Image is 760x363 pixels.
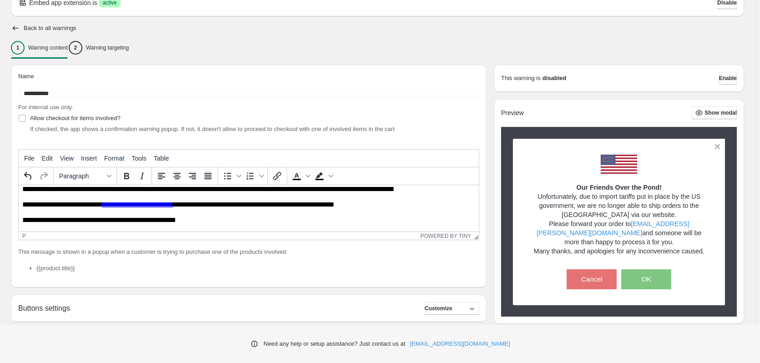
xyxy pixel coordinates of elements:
[154,168,169,184] button: Align left
[36,264,479,273] li: {{product.title}}
[542,74,567,83] strong: disabled
[18,104,73,111] span: For internal use only.
[18,304,70,313] h2: Buttons settings
[692,106,737,119] button: Show modal
[289,168,312,184] div: Text color
[200,168,216,184] button: Justify
[529,192,709,219] p: Unfortunately, due to import tariffs put in place by the US government, we are no longer able to ...
[60,155,74,162] span: View
[18,247,479,257] p: This message is shown in a popup when a customer is trying to purchase one of the products involved:
[529,219,709,247] p: Please forward your order to and someone will be more than happy to process it for you.
[36,168,51,184] button: Redo
[28,44,68,51] p: Warning content
[501,109,524,117] h2: Preview
[19,185,479,232] iframe: Rich Text Area
[577,184,662,191] strong: Our Friends Over the Pond!
[24,25,76,32] h2: Back to all warnings
[471,232,479,240] div: Resize
[704,109,737,116] span: Show modal
[154,155,169,162] span: Table
[243,168,265,184] div: Numbered list
[134,168,150,184] button: Italic
[169,168,185,184] button: Align center
[22,233,26,239] div: p
[30,115,121,121] span: Allow checkout for items involved?
[81,155,97,162] span: Insert
[59,172,104,180] span: Paragraph
[69,38,129,57] button: 2Warning targeting
[567,269,617,289] button: Cancel
[56,168,115,184] button: Formats
[18,73,34,80] span: Name
[719,72,737,85] button: Enable
[501,74,541,83] p: This warning is
[132,155,147,162] span: Tools
[529,247,709,256] p: Many thanks, and apologies for any inconvenience caused.
[119,168,134,184] button: Bold
[621,269,671,289] button: OK
[69,41,82,55] div: 2
[86,44,129,51] p: Warning targeting
[220,168,243,184] div: Bullet list
[11,41,25,55] div: 1
[42,155,53,162] span: Edit
[719,75,737,82] span: Enable
[312,168,334,184] div: Background color
[20,168,36,184] button: Undo
[425,305,452,312] span: Customize
[30,126,395,132] span: If checked, the app shows a confirmation warning popup. If not, it doesn't allow to proceed to ch...
[104,155,124,162] span: Format
[269,168,285,184] button: Insert/edit link
[185,168,200,184] button: Align right
[425,302,479,315] button: Customize
[24,155,35,162] span: File
[421,233,471,239] a: Powered by Tiny
[11,38,68,57] button: 1Warning content
[410,339,510,348] a: [EMAIL_ADDRESS][DOMAIN_NAME]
